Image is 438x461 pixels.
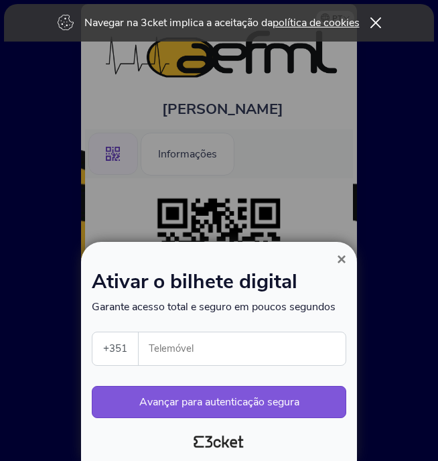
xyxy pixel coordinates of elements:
[149,332,346,365] input: Telemóvel
[84,15,360,30] p: Navegar na 3cket implica a aceitação da
[139,332,347,365] label: Telemóvel
[92,273,346,300] h1: Ativar o bilhete digital
[92,300,346,314] p: Garante acesso total e seguro em poucos segundos
[337,250,346,268] span: ×
[273,15,360,30] a: política de cookies
[92,386,346,418] button: Avançar para autenticação segura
